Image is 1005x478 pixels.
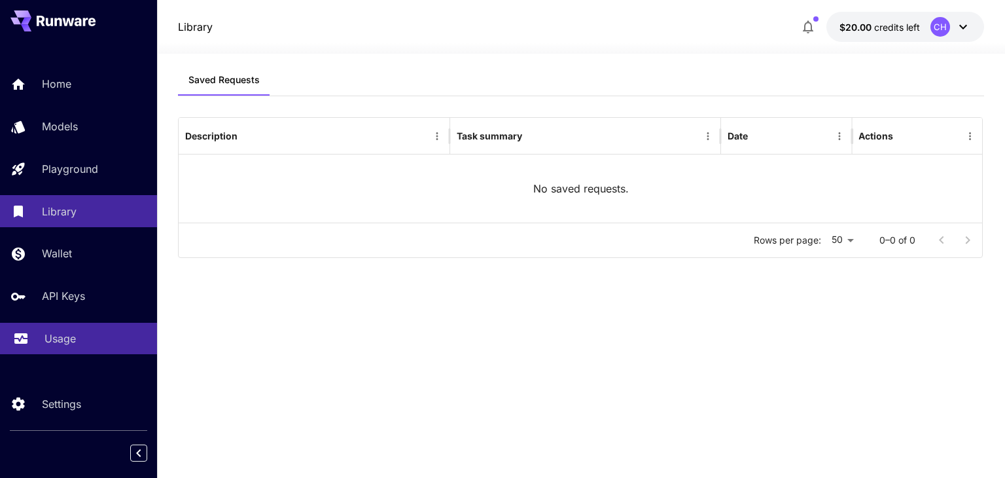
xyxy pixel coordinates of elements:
[826,230,858,249] div: 50
[178,19,213,35] nav: breadcrumb
[42,161,98,177] p: Playground
[728,130,748,141] div: Date
[188,74,260,86] span: Saved Requests
[42,396,81,412] p: Settings
[839,22,874,33] span: $20.00
[42,119,78,134] p: Models
[130,445,147,462] button: Collapse sidebar
[961,127,979,145] button: Menu
[457,130,522,141] div: Task summary
[140,441,157,465] div: Collapse sidebar
[858,130,893,141] div: Actions
[428,127,446,145] button: Menu
[42,288,85,304] p: API Keys
[699,127,717,145] button: Menu
[754,234,821,247] p: Rows per page:
[826,12,984,42] button: $19.9996CH
[523,127,542,145] button: Sort
[839,20,920,34] div: $19.9996
[42,76,71,92] p: Home
[879,234,915,247] p: 0–0 of 0
[44,331,76,346] p: Usage
[239,127,257,145] button: Sort
[874,22,920,33] span: credits left
[42,246,72,261] p: Wallet
[178,19,213,35] a: Library
[42,204,77,219] p: Library
[533,181,629,196] p: No saved requests.
[185,130,238,141] div: Description
[830,127,849,145] button: Menu
[749,127,767,145] button: Sort
[930,17,950,37] div: CH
